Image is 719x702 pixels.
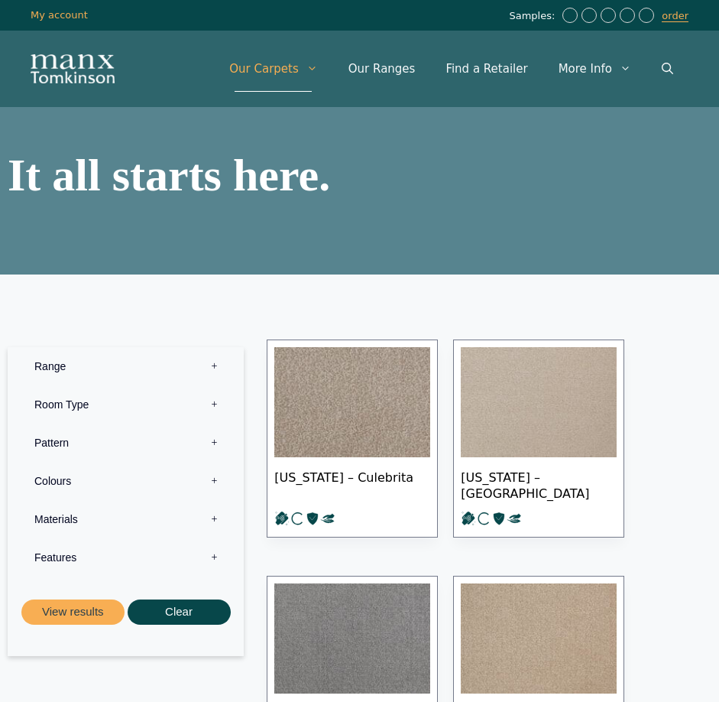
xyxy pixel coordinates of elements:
a: Find a Retailer [430,46,542,92]
a: My account [31,9,88,21]
a: Our Ranges [333,46,431,92]
label: Pattern [19,424,232,462]
a: [US_STATE] – [GEOGRAPHIC_DATA] [453,340,624,538]
a: [US_STATE] – Culebrita [267,340,438,538]
button: Clear [128,600,231,625]
a: order [662,10,688,22]
img: Manx Tomkinson [31,54,115,83]
span: [US_STATE] – Culebrita [274,457,430,511]
button: View results [21,600,125,625]
a: Our Carpets [214,46,333,92]
label: Features [19,538,232,577]
label: Materials [19,500,232,538]
h1: It all starts here. [8,152,352,198]
nav: Primary [214,46,688,92]
span: Samples: [509,10,559,23]
a: More Info [543,46,646,92]
label: Colours [19,462,232,500]
label: Range [19,347,232,385]
label: Room Type [19,385,232,424]
span: [US_STATE] – [GEOGRAPHIC_DATA] [461,457,617,511]
a: Open Search Bar [646,46,688,92]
